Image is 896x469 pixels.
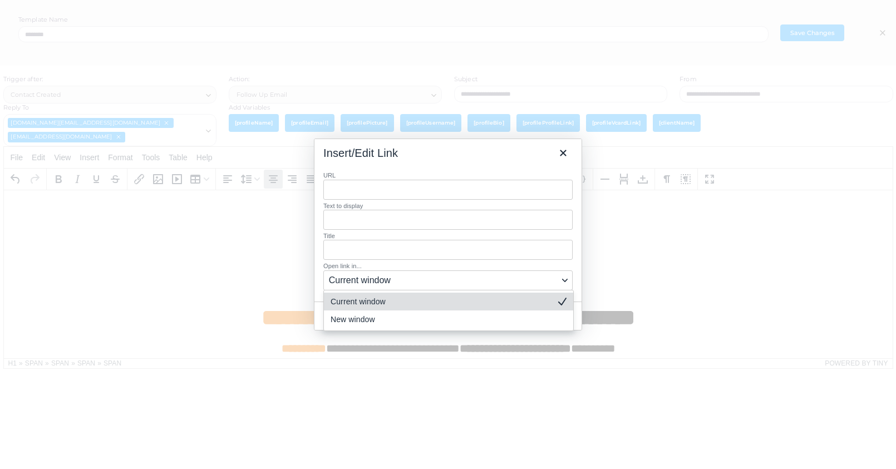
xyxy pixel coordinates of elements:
body: Rich Text Area. Press ALT-0 for help. [9,9,880,381]
span: Current window [329,274,559,287]
button: Open link in... [323,270,573,290]
label: Title [323,232,573,240]
div: Insert/Edit Link [323,146,398,160]
label: Open link in... [323,262,573,270]
label: Text to display [323,202,573,210]
label: URL [323,171,573,179]
div: New window [324,310,573,328]
button: Close [554,144,573,162]
div: Current window [324,293,573,310]
div: New window [331,313,551,326]
div: Current window [331,295,551,308]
